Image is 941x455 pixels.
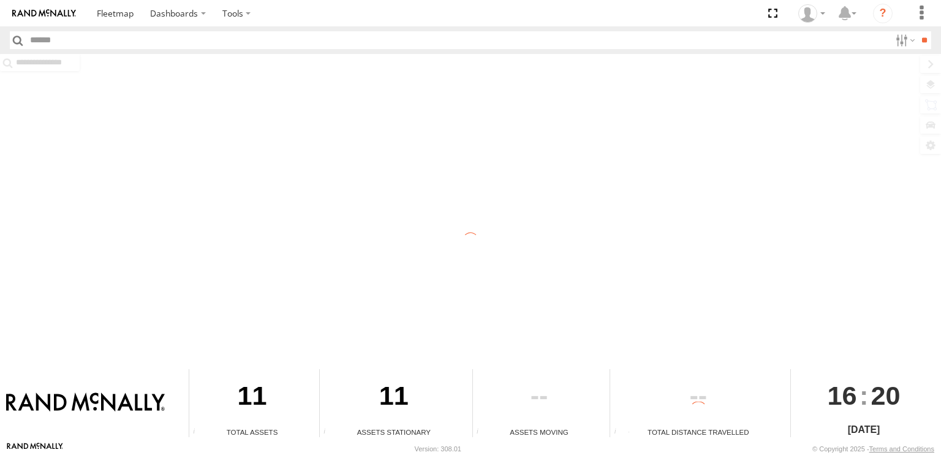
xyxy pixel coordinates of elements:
[871,369,901,422] span: 20
[812,445,934,453] div: © Copyright 2025 -
[794,4,830,23] div: Valeo Dash
[189,427,315,437] div: Total Assets
[873,4,893,23] i: ?
[6,392,165,413] img: Rand McNally
[320,428,338,437] div: Total number of assets current stationary.
[473,427,606,437] div: Assets Moving
[828,369,857,422] span: 16
[7,443,63,455] a: Visit our Website
[610,427,786,437] div: Total Distance Travelled
[12,9,76,18] img: rand-logo.svg
[320,369,467,427] div: 11
[189,428,208,437] div: Total number of Enabled Assets
[415,445,461,453] div: Version: 308.01
[320,427,467,437] div: Assets Stationary
[791,369,936,422] div: :
[610,428,629,437] div: Total distance travelled by all assets within specified date range and applied filters
[869,445,934,453] a: Terms and Conditions
[473,428,491,437] div: Total number of assets current in transit.
[189,369,315,427] div: 11
[891,31,917,49] label: Search Filter Options
[791,422,936,437] div: [DATE]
